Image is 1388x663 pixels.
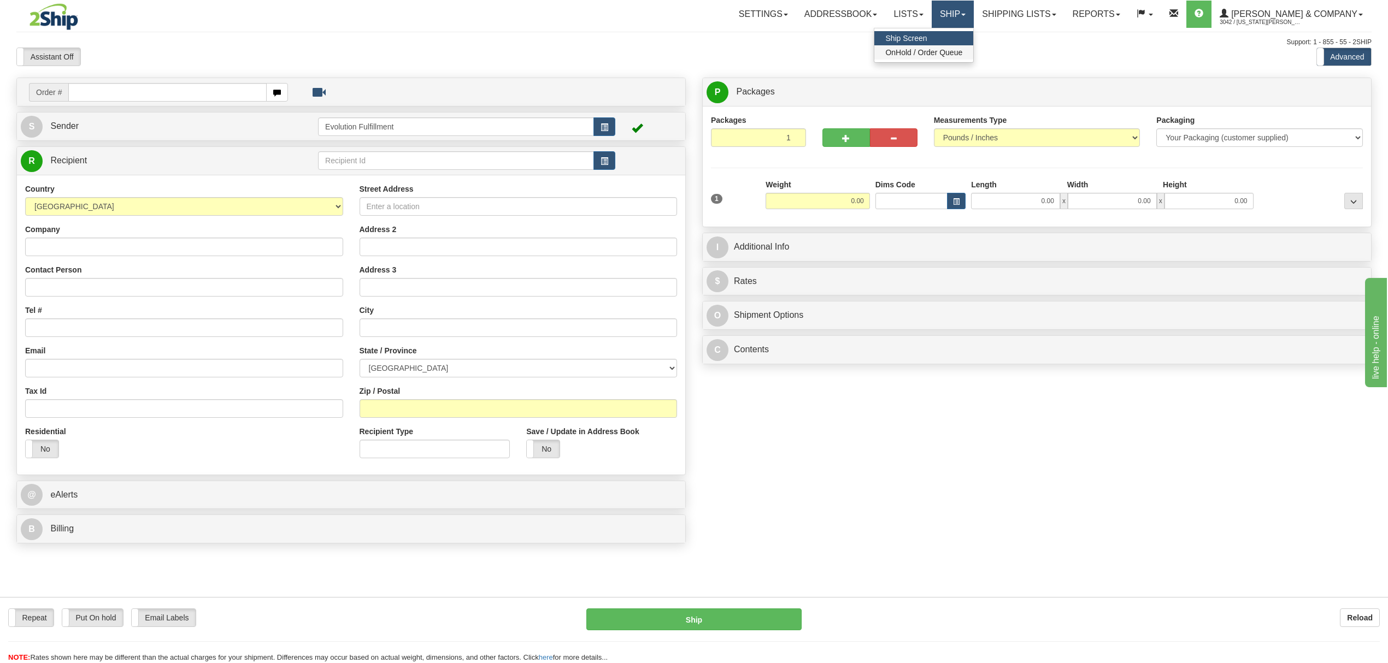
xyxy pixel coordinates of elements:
a: R Recipient [21,150,285,172]
iframe: chat widget [1363,276,1387,387]
span: R [21,150,43,172]
a: $Rates [707,270,1367,293]
a: Shipping lists [974,1,1064,28]
span: P [707,81,728,103]
label: Address 2 [360,224,397,235]
label: Measurements Type [934,115,1007,126]
label: Advanced [1317,48,1371,66]
a: P Packages [707,81,1367,103]
label: Height [1163,179,1187,190]
a: Ship Screen [874,31,973,45]
span: I [707,236,728,258]
label: Contact Person [25,264,81,275]
label: Width [1067,179,1089,190]
span: [PERSON_NAME] & Company [1228,9,1357,19]
span: Sender [50,121,79,131]
a: B Billing [21,518,681,540]
span: x [1060,193,1068,209]
label: Address 3 [360,264,397,275]
a: OnHold / Order Queue [874,45,973,60]
input: Enter a location [360,197,678,216]
label: Save / Update in Address Book [526,426,639,437]
a: Settings [731,1,796,28]
label: Email [25,345,45,356]
label: Street Address [360,183,414,194]
div: live help - online [8,7,101,20]
label: State / Province [360,345,417,356]
a: IAdditional Info [707,236,1367,258]
a: @ eAlerts [21,484,681,506]
span: B [21,518,43,540]
label: Packaging [1156,115,1195,126]
input: Recipient Id [318,151,594,170]
label: Put On hold [62,609,123,626]
input: Sender Id [318,117,594,136]
label: Country [25,183,55,194]
a: Lists [885,1,931,28]
a: Ship [932,1,974,28]
a: Reports [1064,1,1128,28]
label: Dims Code [875,179,915,190]
span: Ship Screen [885,34,927,43]
span: O [707,305,728,327]
label: Assistant Off [17,48,80,66]
label: No [26,440,58,458]
a: here [539,653,553,661]
label: No [527,440,560,458]
span: Order # [29,83,68,102]
label: Repeat [9,609,54,626]
label: Residential [25,426,66,437]
button: Ship [586,608,801,630]
a: [PERSON_NAME] & Company 3042 / [US_STATE][PERSON_NAME] [1211,1,1371,28]
a: S Sender [21,115,318,138]
span: OnHold / Order Queue [885,48,962,57]
label: City [360,305,374,316]
span: Billing [50,524,74,533]
span: x [1157,193,1164,209]
a: Addressbook [796,1,886,28]
span: @ [21,484,43,506]
b: Reload [1347,613,1373,622]
a: CContents [707,339,1367,361]
span: Recipient [50,156,87,165]
label: Weight [766,179,791,190]
img: logo3042.jpg [16,3,91,31]
span: $ [707,270,728,292]
label: Recipient Type [360,426,414,437]
button: Reload [1340,608,1380,627]
span: eAlerts [50,490,78,499]
span: NOTE: [8,653,30,661]
span: C [707,339,728,361]
label: Length [971,179,997,190]
label: Tel # [25,305,42,316]
div: Support: 1 - 855 - 55 - 2SHIP [16,38,1372,47]
span: S [21,116,43,138]
a: OShipment Options [707,304,1367,327]
label: Email Labels [132,609,196,626]
span: 3042 / [US_STATE][PERSON_NAME] [1220,17,1302,28]
span: Packages [736,87,774,96]
label: Packages [711,115,746,126]
label: Company [25,224,60,235]
label: Tax Id [25,386,46,396]
label: Zip / Postal [360,386,401,396]
span: 1 [711,194,722,204]
div: ... [1344,193,1363,209]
